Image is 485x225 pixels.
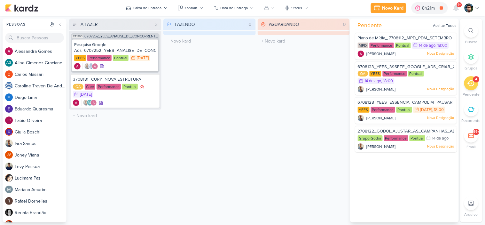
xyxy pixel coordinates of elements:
[73,84,83,90] div: QA
[367,144,396,149] span: [PERSON_NAME]
[97,84,121,90] div: Performance
[5,209,13,216] img: Renata Brandão
[15,175,66,181] div: L u c i m a r a P a z
[5,47,13,55] img: Alessandra Gomes
[358,107,370,113] div: YEES
[465,39,477,45] p: Buscar
[427,144,454,149] p: Nova Designação
[370,71,381,76] div: YEES
[467,144,476,150] p: Email
[7,61,12,65] p: AG
[367,51,396,57] span: [PERSON_NAME]
[420,108,432,112] div: [DATE]
[5,151,13,159] div: Joney Viana
[422,5,437,12] div: 8h21m
[74,63,81,69] img: Alessandra Gomes
[460,24,482,45] li: Ctrl + F
[433,23,457,28] div: Aceitar Todos
[358,143,364,150] img: Iara Santos
[15,83,66,89] div: C a r o l i n e T r a v e n D e A n d r a d e
[137,56,149,60] div: [DATE]
[427,87,454,92] p: Nova Designação
[436,44,448,48] div: , 18:00
[87,100,93,106] div: Aline Gimenez Graciano
[475,77,477,82] div: 4
[15,129,66,135] div: G i u l i a B o s c h i
[381,79,393,83] div: , 18:00
[15,163,66,170] div: L e v y P e s s o a
[367,115,396,121] span: [PERSON_NAME]
[74,63,81,69] div: Criador(a): Alessandra Gomes
[73,76,158,82] div: 3708181_CURY_NOVA ESTRUTURA
[85,84,95,90] div: Cury
[5,186,13,193] img: Mariana Amorim
[5,174,13,182] img: Lucimara Paz
[358,36,452,41] span: Plano de Mídia_ 7708112_MPD_PDM_SETEMBRO
[384,135,408,141] div: Performance
[396,107,412,113] div: Pontual
[90,100,97,106] img: Alessandra Gomes
[5,70,13,78] img: Carlos Massari
[246,21,254,28] div: 0
[15,140,66,147] div: I a r a S a n t o s
[165,36,254,46] input: + Novo kard
[458,2,461,7] span: 9+
[15,198,66,205] div: R a f a e l D o r n e l l e s
[5,82,13,90] img: Caroline Traven De Andrade
[358,21,382,30] span: Pendente
[465,212,478,217] p: Arquivo
[432,136,449,141] div: 14 de ago
[371,107,395,113] div: Performance
[5,197,13,205] img: Rafael Dornelles
[5,105,13,113] img: Eduardo Quaresma
[358,43,368,48] div: MPD
[122,84,138,90] div: Pontual
[5,128,13,136] img: Giulia Boschi
[15,60,66,66] div: A l i n e G i m e n e z G r a c i a n o
[73,100,79,106] img: Alessandra Gomes
[15,48,66,55] div: A l e s s a n d r a G o m e s
[74,55,86,61] div: YEES
[370,43,394,48] div: Performance
[153,21,160,28] div: 2
[358,71,368,76] div: QA
[5,21,49,27] div: Pessoas
[371,3,406,13] button: Novo Kard
[463,92,480,97] p: Pendente
[5,4,38,12] img: kardz.app
[84,35,158,38] span: 6707252_YEES_ANALISE_DE_CONCORRENTES
[92,63,98,69] img: Alessandra Gomes
[383,71,407,76] div: Performance
[465,65,478,71] p: Grupos
[7,153,11,157] p: JV
[15,117,66,124] div: F a b i o O l i v e i r a
[358,115,364,121] img: Iara Santos
[5,33,64,43] input: Buscar Pessoas
[70,111,160,120] input: + Novo kard
[15,186,66,193] div: M a r i a n a A m o r i m
[74,42,156,53] div: Pesquisa Google Ads_6707252_YEES_ANALISE_DE_CONCORRENTES
[427,51,454,56] p: Nova Designação
[15,209,66,216] div: R e n a t a B r a n d ã o
[5,163,13,170] img: Levy Pessoa
[367,86,396,92] span: [PERSON_NAME]
[365,79,381,83] div: 14 de ago
[87,55,112,61] div: Performance
[410,135,425,141] div: Pontual
[15,71,66,78] div: C a r l o s M a s s a r i
[15,152,66,158] div: J o n e y V i a n a
[83,100,89,106] img: Iara Santos
[432,108,444,112] div: , 18:00
[358,135,383,141] div: Grupo Godoi
[358,51,364,57] img: Alessandra Gomes
[15,94,66,101] div: D i e g o L i m a
[81,100,97,106] div: Colaboradores: Iara Santos, Aline Gimenez Graciano, Alessandra Gomes
[5,59,13,67] div: Aline Gimenez Graciano
[427,116,454,121] p: Nova Designação
[358,86,364,92] img: Iara Santos
[7,119,11,122] p: FO
[88,101,92,105] p: AG
[465,4,473,12] img: Nelito Junior
[340,21,348,28] div: 0
[5,117,13,124] div: Fabio Oliveira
